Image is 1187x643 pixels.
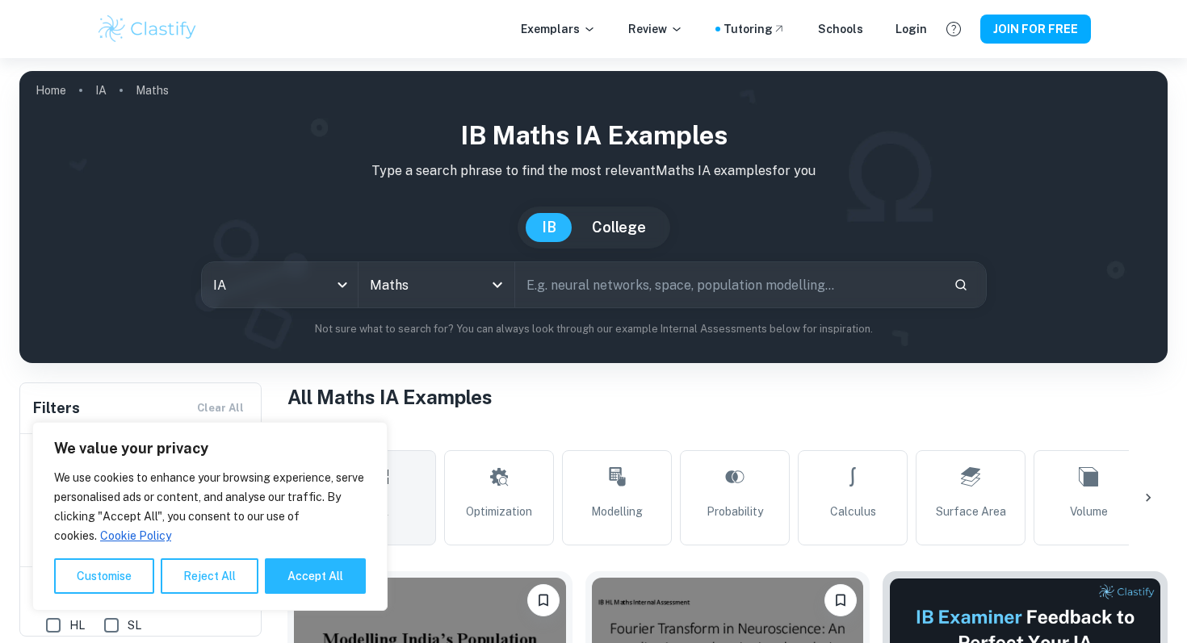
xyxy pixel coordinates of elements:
[96,13,199,45] img: Clastify logo
[19,71,1168,363] img: profile cover
[54,468,366,545] p: We use cookies to enhance your browsing experience, serve personalised ads or content, and analys...
[54,439,366,458] p: We value your privacy
[287,424,1168,444] h6: Topic
[33,397,80,420] h6: Filters
[707,503,763,520] span: Probability
[202,262,358,307] div: IA
[895,20,927,38] a: Login
[486,273,509,296] button: Open
[265,558,366,594] button: Accept All
[32,116,1155,155] h1: IB Maths IA examples
[36,79,66,102] a: Home
[527,584,560,616] button: Please log in to bookmark exemplars
[287,382,1168,411] h1: All Maths IA Examples
[940,15,967,43] button: Help and Feedback
[980,15,1091,44] button: JOIN FOR FREE
[54,558,154,594] button: Customise
[818,20,863,38] a: Schools
[521,20,596,38] p: Exemplars
[936,503,1006,520] span: Surface Area
[466,503,532,520] span: Optimization
[161,558,258,594] button: Reject All
[136,81,169,99] p: Maths
[576,213,662,242] button: College
[99,528,172,543] a: Cookie Policy
[591,503,643,520] span: Modelling
[515,262,941,307] input: E.g. neural networks, space, population modelling...
[526,213,573,242] button: IB
[824,584,857,616] button: Please log in to bookmark exemplars
[95,79,107,102] a: IA
[32,422,388,611] div: We value your privacy
[69,616,85,634] span: HL
[947,271,975,299] button: Search
[724,20,786,38] a: Tutoring
[32,321,1155,337] p: Not sure what to search for? You can always look through our example Internal Assessments below f...
[830,503,876,520] span: Calculus
[32,161,1155,181] p: Type a search phrase to find the most relevant Maths IA examples for you
[628,20,683,38] p: Review
[128,616,141,634] span: SL
[1070,503,1108,520] span: Volume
